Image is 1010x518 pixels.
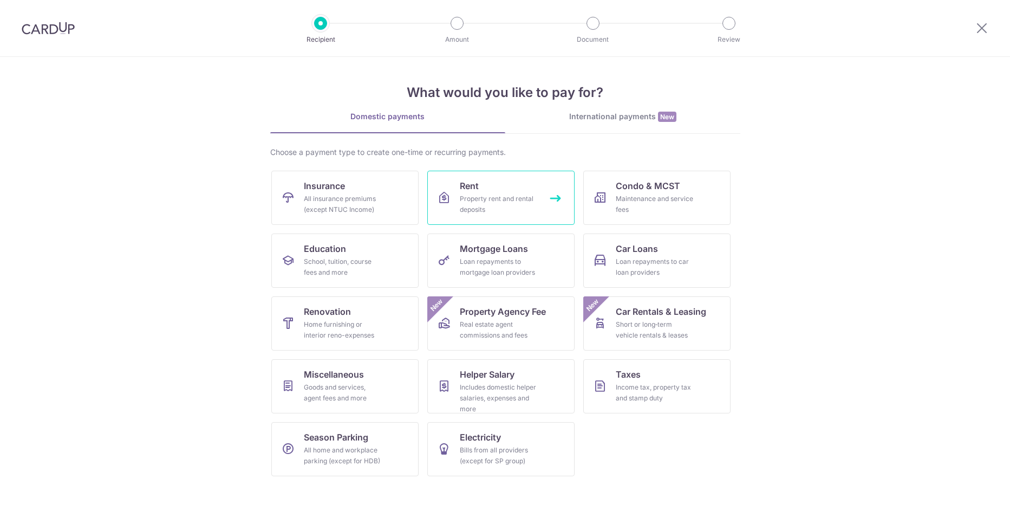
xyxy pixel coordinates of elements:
[304,382,382,404] div: Goods and services, agent fees and more
[427,234,575,288] a: Mortgage LoansLoan repayments to mortgage loan providers
[583,171,731,225] a: Condo & MCSTMaintenance and service fees
[616,305,706,318] span: Car Rentals & Leasing
[427,296,445,314] span: New
[460,445,538,467] div: Bills from all providers (except for SP group)
[271,359,419,413] a: MiscellaneousGoods and services, agent fees and more
[616,368,641,381] span: Taxes
[304,242,346,255] span: Education
[616,179,680,192] span: Condo & MCST
[22,22,75,35] img: CardUp
[427,296,575,351] a: Property Agency FeeReal estate agent commissions and feesNew
[616,319,694,341] div: Short or long‑term vehicle rentals & leases
[427,359,575,413] a: Helper SalaryIncludes domestic helper salaries, expenses and more
[271,234,419,288] a: EducationSchool, tuition, course fees and more
[689,34,769,45] p: Review
[271,171,419,225] a: InsuranceAll insurance premiums (except NTUC Income)
[304,368,364,381] span: Miscellaneous
[460,179,479,192] span: Rent
[460,368,514,381] span: Helper Salary
[427,422,575,476] a: ElectricityBills from all providers (except for SP group)
[270,111,505,122] div: Domestic payments
[304,445,382,467] div: All home and workplace parking (except for HDB)
[616,242,658,255] span: Car Loans
[460,382,538,415] div: Includes domestic helper salaries, expenses and more
[460,431,501,444] span: Electricity
[616,193,694,215] div: Maintenance and service fees
[583,296,731,351] a: Car Rentals & LeasingShort or long‑term vehicle rentals & leasesNew
[270,147,740,158] div: Choose a payment type to create one-time or recurring payments.
[616,256,694,278] div: Loan repayments to car loan providers
[583,359,731,413] a: TaxesIncome tax, property tax and stamp duty
[616,382,694,404] div: Income tax, property tax and stamp duty
[304,179,345,192] span: Insurance
[271,422,419,476] a: Season ParkingAll home and workplace parking (except for HDB)
[271,296,419,351] a: RenovationHome furnishing or interior reno-expenses
[304,305,351,318] span: Renovation
[553,34,633,45] p: Document
[304,319,382,341] div: Home furnishing or interior reno-expenses
[460,193,538,215] div: Property rent and rental deposits
[304,256,382,278] div: School, tuition, course fees and more
[304,193,382,215] div: All insurance premiums (except NTUC Income)
[281,34,361,45] p: Recipient
[583,296,601,314] span: New
[460,242,528,255] span: Mortgage Loans
[505,111,740,122] div: International payments
[427,171,575,225] a: RentProperty rent and rental deposits
[583,234,731,288] a: Car LoansLoan repayments to car loan providers
[304,431,368,444] span: Season Parking
[460,256,538,278] div: Loan repayments to mortgage loan providers
[270,83,740,102] h4: What would you like to pay for?
[658,112,676,122] span: New
[460,319,538,341] div: Real estate agent commissions and fees
[460,305,546,318] span: Property Agency Fee
[417,34,497,45] p: Amount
